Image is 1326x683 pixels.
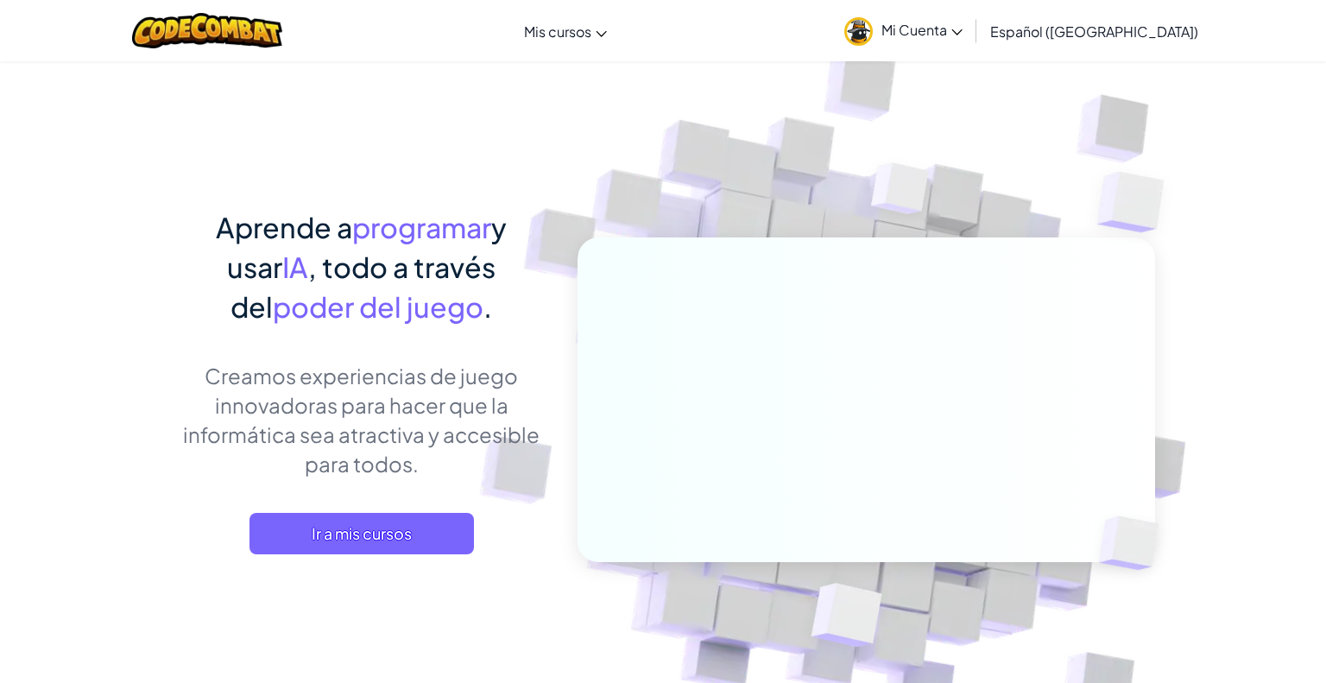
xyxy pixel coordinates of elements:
a: Mi Cuenta [836,3,971,58]
img: avatar [844,17,873,46]
span: Mi Cuenta [881,21,963,39]
span: . [483,289,492,324]
span: Aprende a [216,210,352,244]
span: programar [352,210,491,244]
a: Mis cursos [515,8,616,54]
span: IA [282,250,308,284]
p: Creamos experiencias de juego innovadoras para hacer que la informática sea atractiva y accesible... [171,361,552,478]
span: Español ([GEOGRAPHIC_DATA]) [990,22,1198,41]
span: poder del juego [273,289,483,324]
img: CodeCombat logo [132,13,283,48]
span: , todo a través del [230,250,496,324]
a: Español ([GEOGRAPHIC_DATA]) [982,8,1207,54]
span: Mis cursos [524,22,591,41]
img: Overlap cubes [1070,480,1200,606]
a: Ir a mis cursos [249,513,474,554]
img: Overlap cubes [1063,130,1212,275]
img: Overlap cubes [839,129,963,257]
